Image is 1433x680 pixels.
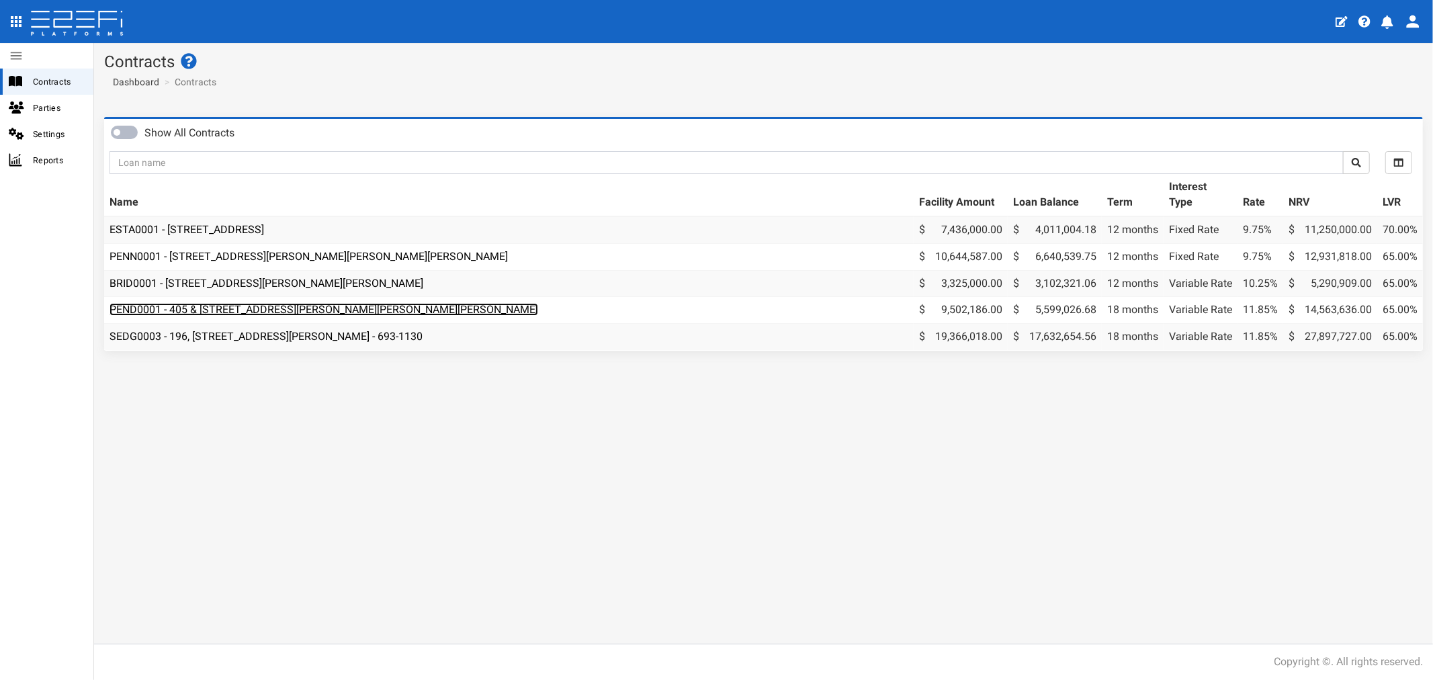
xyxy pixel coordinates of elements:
td: 9.75% [1237,243,1283,270]
td: 11.85% [1237,297,1283,324]
td: 10.25% [1237,270,1283,297]
td: 65.00% [1377,324,1423,350]
th: Rate [1237,174,1283,216]
td: 3,102,321.06 [1008,270,1102,297]
span: Contracts [33,74,83,89]
td: 12,931,818.00 [1283,243,1377,270]
th: Facility Amount [914,174,1008,216]
td: 4,011,004.18 [1008,216,1102,243]
span: Dashboard [107,77,159,87]
span: Reports [33,153,83,168]
td: 12 months [1102,270,1164,297]
a: BRID0001 - [STREET_ADDRESS][PERSON_NAME][PERSON_NAME] [110,277,423,290]
td: 9.75% [1237,216,1283,243]
td: 12 months [1102,243,1164,270]
td: 5,599,026.68 [1008,297,1102,324]
td: 6,640,539.75 [1008,243,1102,270]
td: 10,644,587.00 [914,243,1008,270]
td: Variable Rate [1164,270,1237,297]
li: Contracts [161,75,216,89]
td: 65.00% [1377,297,1423,324]
td: 7,436,000.00 [914,216,1008,243]
td: 19,366,018.00 [914,324,1008,350]
a: PEND0001 - 405 & [STREET_ADDRESS][PERSON_NAME][PERSON_NAME][PERSON_NAME] [110,303,538,316]
td: 3,325,000.00 [914,270,1008,297]
td: 11,250,000.00 [1283,216,1377,243]
h1: Contracts [104,53,1423,71]
span: Parties [33,100,83,116]
td: 12 months [1102,216,1164,243]
th: LVR [1377,174,1423,216]
input: Loan name [110,151,1344,174]
td: 65.00% [1377,270,1423,297]
td: 18 months [1102,324,1164,350]
th: Name [104,174,914,216]
td: Fixed Rate [1164,243,1237,270]
a: ESTA0001 - [STREET_ADDRESS] [110,223,264,236]
td: 18 months [1102,297,1164,324]
td: 5,290,909.00 [1283,270,1377,297]
span: Settings [33,126,83,142]
th: Loan Balance [1008,174,1102,216]
td: Variable Rate [1164,324,1237,350]
td: 17,632,654.56 [1008,324,1102,350]
a: PENN0001 - [STREET_ADDRESS][PERSON_NAME][PERSON_NAME][PERSON_NAME] [110,250,508,263]
th: Interest Type [1164,174,1237,216]
td: 9,502,186.00 [914,297,1008,324]
td: 65.00% [1377,243,1423,270]
td: 14,563,636.00 [1283,297,1377,324]
a: SEDG0003 - 196, [STREET_ADDRESS][PERSON_NAME] - 693-1130 [110,330,423,343]
th: Term [1102,174,1164,216]
td: 70.00% [1377,216,1423,243]
td: 11.85% [1237,324,1283,350]
td: Fixed Rate [1164,216,1237,243]
td: 27,897,727.00 [1283,324,1377,350]
a: Dashboard [107,75,159,89]
th: NRV [1283,174,1377,216]
div: Copyright ©. All rights reserved. [1274,654,1423,670]
label: Show All Contracts [144,126,234,141]
td: Variable Rate [1164,297,1237,324]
